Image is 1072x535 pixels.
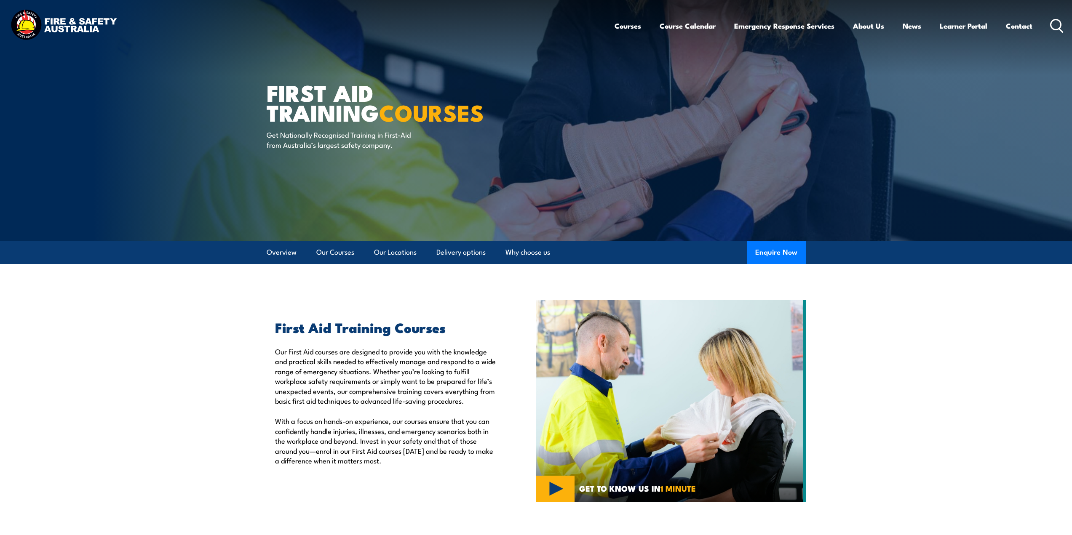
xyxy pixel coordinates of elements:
[1006,15,1032,37] a: Contact
[379,94,484,129] strong: COURSES
[275,346,497,405] p: Our First Aid courses are designed to provide you with the knowledge and practical skills needed ...
[436,241,486,264] a: Delivery options
[940,15,987,37] a: Learner Portal
[505,241,550,264] a: Why choose us
[660,15,716,37] a: Course Calendar
[316,241,354,264] a: Our Courses
[747,241,806,264] button: Enquire Now
[734,15,834,37] a: Emergency Response Services
[267,241,297,264] a: Overview
[536,300,806,502] img: Fire & Safety Australia deliver Health and Safety Representatives Training Courses – HSR Training
[660,482,696,494] strong: 1 MINUTE
[275,416,497,465] p: With a focus on hands-on experience, our courses ensure that you can confidently handle injuries,...
[267,130,420,149] p: Get Nationally Recognised Training in First-Aid from Australia’s largest safety company.
[267,83,475,122] h1: First Aid Training
[374,241,417,264] a: Our Locations
[903,15,921,37] a: News
[615,15,641,37] a: Courses
[579,484,696,492] span: GET TO KNOW US IN
[853,15,884,37] a: About Us
[275,321,497,333] h2: First Aid Training Courses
